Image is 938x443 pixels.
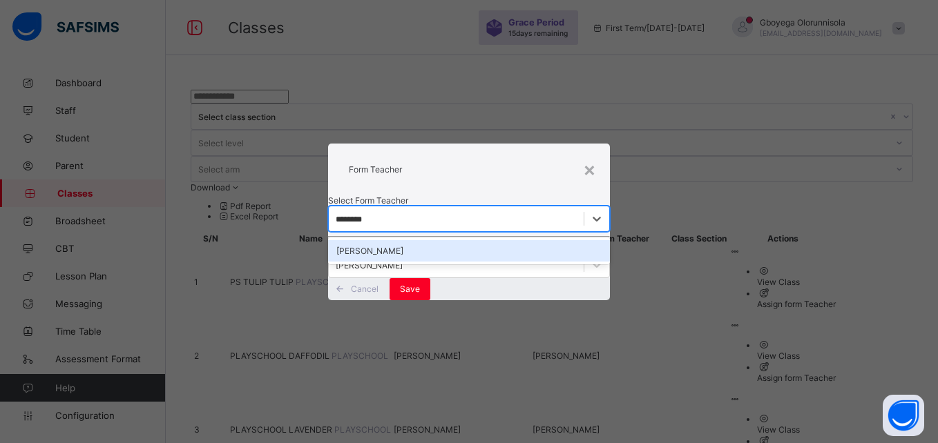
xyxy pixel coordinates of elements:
[351,284,379,294] span: Cancel
[349,164,402,175] span: Form Teacher
[400,284,420,294] span: Save
[583,157,596,181] div: ×
[883,395,924,436] button: Open asap
[328,195,408,206] span: Select Form Teacher
[328,240,609,262] div: [PERSON_NAME]
[336,259,403,270] div: [PERSON_NAME]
